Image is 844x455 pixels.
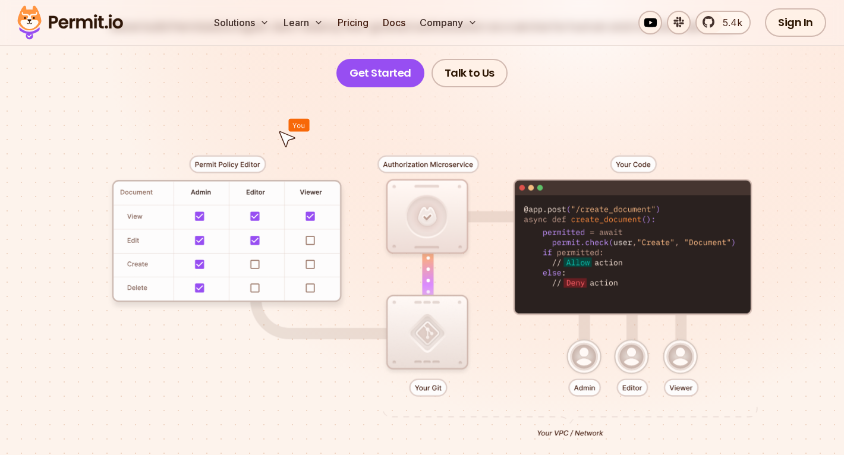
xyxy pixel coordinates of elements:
[336,59,424,87] a: Get Started
[279,11,328,34] button: Learn
[333,11,373,34] a: Pricing
[765,8,826,37] a: Sign In
[716,15,742,30] span: 5.4k
[12,2,128,43] img: Permit logo
[432,59,508,87] a: Talk to Us
[209,11,274,34] button: Solutions
[695,11,751,34] a: 5.4k
[378,11,410,34] a: Docs
[415,11,482,34] button: Company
